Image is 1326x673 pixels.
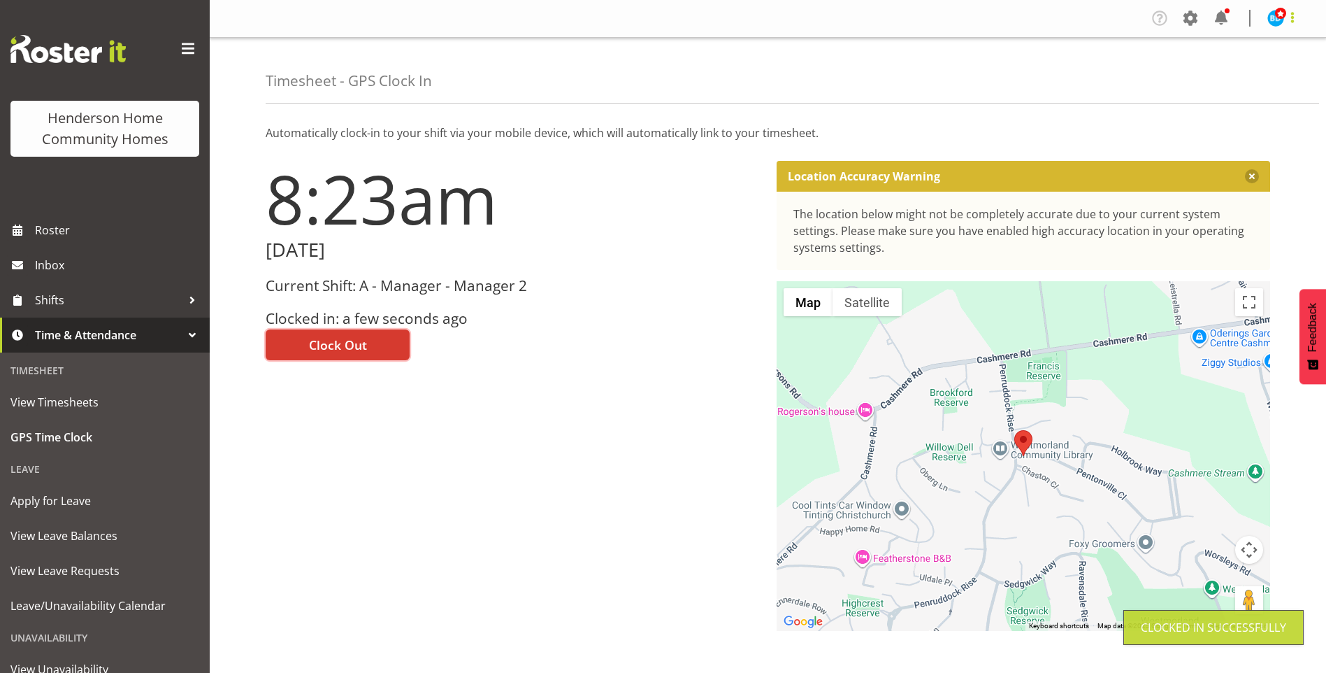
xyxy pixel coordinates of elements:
h3: Current Shift: A - Manager - Manager 2 [266,278,760,294]
span: Clock Out [309,336,367,354]
div: Leave [3,455,206,483]
div: Clocked in Successfully [1141,619,1286,636]
span: View Leave Balances [10,525,199,546]
a: Apply for Leave [3,483,206,518]
button: Keyboard shortcuts [1029,621,1089,631]
button: Clock Out [266,330,410,360]
a: View Timesheets [3,385,206,420]
h3: Clocked in: a few seconds ago [266,311,760,327]
h1: 8:23am [266,161,760,236]
span: Shifts [35,290,182,311]
button: Close message [1245,169,1259,183]
span: Roster [35,220,203,241]
button: Feedback - Show survey [1299,289,1326,384]
span: View Timesheets [10,392,199,413]
span: Leave/Unavailability Calendar [10,595,199,616]
span: Apply for Leave [10,490,199,511]
img: Google [780,613,826,631]
span: Map data ©2025 Google [1097,622,1174,630]
p: Automatically clock-in to your shift via your mobile device, which will automatically link to you... [266,125,1270,141]
a: GPS Time Clock [3,420,206,455]
h4: Timesheet - GPS Clock In [266,73,432,89]
img: barbara-dunlop8515.jpg [1267,10,1284,27]
div: Henderson Home Community Homes [24,108,185,150]
span: Feedback [1306,303,1319,352]
a: Open this area in Google Maps (opens a new window) [780,613,826,631]
h2: [DATE] [266,239,760,261]
span: Inbox [35,255,203,276]
a: Leave/Unavailability Calendar [3,588,206,623]
div: Timesheet [3,356,206,385]
button: Show satellite imagery [833,288,902,316]
a: View Leave Requests [3,553,206,588]
p: Location Accuracy Warning [788,169,940,183]
span: Time & Attendance [35,325,182,346]
button: Map camera controls [1235,536,1263,564]
a: View Leave Balances [3,518,206,553]
button: Show street map [784,288,833,316]
span: GPS Time Clock [10,427,199,448]
div: Unavailability [3,623,206,652]
span: View Leave Requests [10,560,199,581]
div: The location below might not be completely accurate due to your current system settings. Please m... [793,206,1254,256]
img: Rosterit website logo [10,35,126,63]
button: Toggle fullscreen view [1235,288,1263,316]
button: Drag Pegman onto the map to open Street View [1235,586,1263,614]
